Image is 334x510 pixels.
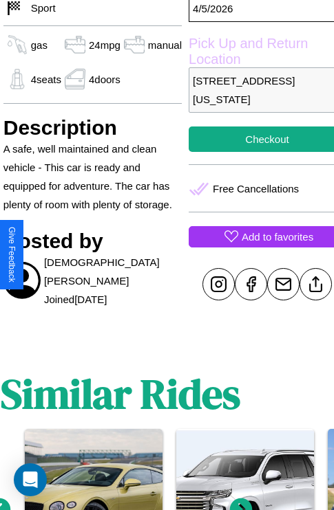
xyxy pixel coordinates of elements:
[14,463,47,496] div: Open Intercom Messenger
[31,70,61,89] p: 4 seats
[242,228,313,246] p: Add to favorites
[3,69,31,89] img: gas
[148,36,182,54] p: manual
[89,36,121,54] p: 24 mpg
[44,290,107,309] p: Joined [DATE]
[61,34,89,55] img: gas
[44,253,182,290] p: [DEMOGRAPHIC_DATA] [PERSON_NAME]
[3,230,182,253] h3: Hosted by
[7,227,17,282] div: Give Feedback
[31,36,48,54] p: gas
[61,69,89,89] img: gas
[89,70,121,89] p: 4 doors
[213,179,299,198] p: Free Cancellations
[3,116,182,140] h3: Description
[121,34,148,55] img: gas
[3,34,31,55] img: gas
[3,140,182,214] p: A safe, well maintained and clean vehicle - This car is ready and equipped for adventure. The car...
[1,366,240,422] h1: Similar Rides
